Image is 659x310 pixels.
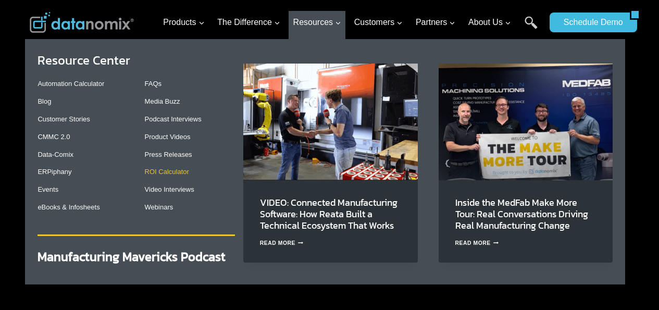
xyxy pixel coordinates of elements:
[293,16,341,29] span: Resources
[260,195,397,232] a: VIDEO: Connected Manufacturing Software: How Reata Built a Technical Ecosystem That Works
[455,195,588,232] a: Inside the MedFab Make More Tour: Real Conversations Driving Real Manufacturing Change
[525,16,538,40] a: Search
[354,16,403,29] span: Customers
[159,6,544,40] nav: Primary Navigation
[217,16,280,29] span: The Difference
[38,80,104,88] a: Automation Calculator
[38,133,70,141] a: CMMC 2.0
[145,151,192,158] a: Press Releases
[145,133,191,141] a: Product Videos
[145,168,189,176] a: ROI Calculator
[145,80,162,88] a: FAQs
[163,16,204,29] span: Products
[38,168,71,176] a: ERPiphany
[145,203,173,211] a: Webinars
[145,185,194,193] a: Video Interviews
[38,203,100,211] a: eBooks & Infosheets
[38,51,130,69] a: Resource Center
[550,13,630,32] a: Schedule Demo
[455,240,499,246] a: Read More
[243,64,418,180] img: Reata’s Connected Manufacturing Software Ecosystem
[38,151,73,158] a: Data-Comix
[38,97,51,105] a: Blog
[416,16,455,29] span: Partners
[145,97,180,105] a: Media Buzz
[38,185,58,193] a: Events
[260,240,304,246] a: Read More
[439,64,613,180] img: Make More Tour at Medfab - See how AI in Manufacturing is taking the spotlight
[38,247,226,266] a: Manufacturing Mavericks Podcast
[38,115,90,123] a: Customer Stories
[468,16,511,29] span: About Us
[30,12,134,33] img: Datanomix
[145,115,202,123] a: Podcast Interviews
